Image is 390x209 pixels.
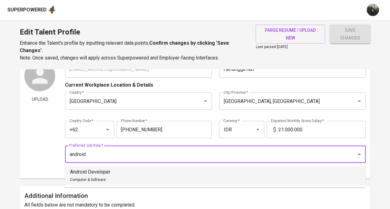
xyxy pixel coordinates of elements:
[103,125,112,134] button: Open
[256,25,325,43] button: parse resume / upload new
[7,5,56,14] a: Superpoweredapp logo
[70,168,110,176] p: Android Developer
[253,125,262,134] button: Open
[335,27,365,42] span: save changes
[256,45,287,49] span: Last parsed [DATE]
[48,5,56,14] img: app logo
[70,178,106,182] span: Computer & Software
[65,81,153,89] p: Current Workplace Location & Details
[261,27,320,42] span: parse resume / upload new
[355,97,363,105] button: Open
[27,96,53,103] span: Upload
[355,150,363,158] button: Close
[330,25,370,43] button: save changes
[367,4,379,16] img: glenn@glints.com
[7,6,47,14] div: Superpowered
[201,97,210,105] button: Open
[24,94,55,105] button: Upload
[20,39,248,62] p: Enhance the Talent's profile by inputting relevant data points. Note: Once saved, changes will ap...
[20,25,248,39] h1: Edit Talent Profile
[24,191,366,201] h6: Additional Information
